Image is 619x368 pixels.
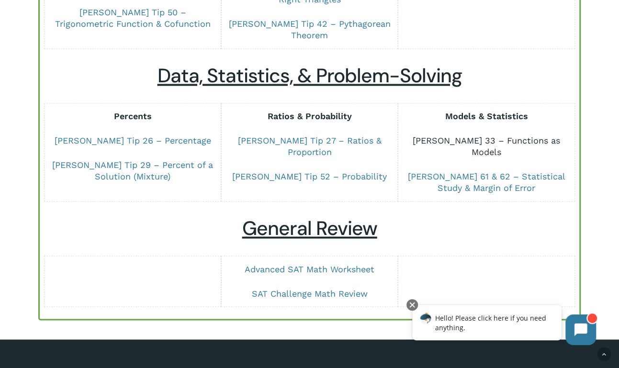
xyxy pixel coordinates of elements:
[228,19,390,40] a: [PERSON_NAME] Tip 42 – Pythagorean Theorem
[413,135,560,157] a: [PERSON_NAME] 33 – Functions as Models
[251,288,367,298] a: SAT Challenge Math Review
[242,216,377,241] u: General Review
[245,264,374,274] a: Advanced SAT Math Worksheet
[55,135,211,145] a: [PERSON_NAME] Tip 26 – Percentage
[114,111,152,121] strong: Percents
[445,111,528,121] strong: Models & Statistics
[402,297,606,355] iframe: Chatbot
[237,135,381,157] a: [PERSON_NAME] Tip 27 – Ratios & Proportion
[52,160,213,181] a: [PERSON_NAME] Tip 29 – Percent of a Solution (Mixture)
[158,63,462,89] u: Data, Statistics, & Problem-Solving
[232,171,387,181] a: [PERSON_NAME] Tip 52 – Probability
[267,111,351,121] strong: Ratios & Probability
[55,7,211,29] a: [PERSON_NAME] Tip 50 – Trigonometric Function & Cofunction
[407,171,565,193] a: [PERSON_NAME] 61 & 62 – Statistical Study & Margin of Error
